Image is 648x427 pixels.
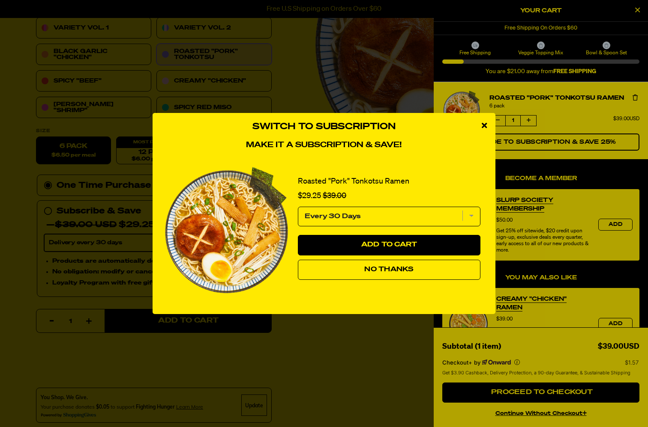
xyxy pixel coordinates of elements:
[361,241,417,248] span: Add to Cart
[298,192,321,200] span: $29.25
[298,235,480,255] button: Add to Cart
[323,192,346,200] span: $39.00
[161,158,487,305] div: 1 of 1
[364,266,414,273] span: No Thanks
[298,260,480,280] button: No Thanks
[161,122,487,132] h3: Switch to Subscription
[298,175,409,188] a: Roasted "Pork" Tonkotsu Ramen
[298,207,480,226] select: subscription frequency
[161,167,291,297] img: View Roasted "Pork" Tonkotsu Ramen
[473,113,495,139] div: close modal
[4,388,90,423] iframe: Marketing Popup
[161,141,487,150] h4: Make it a subscription & save!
